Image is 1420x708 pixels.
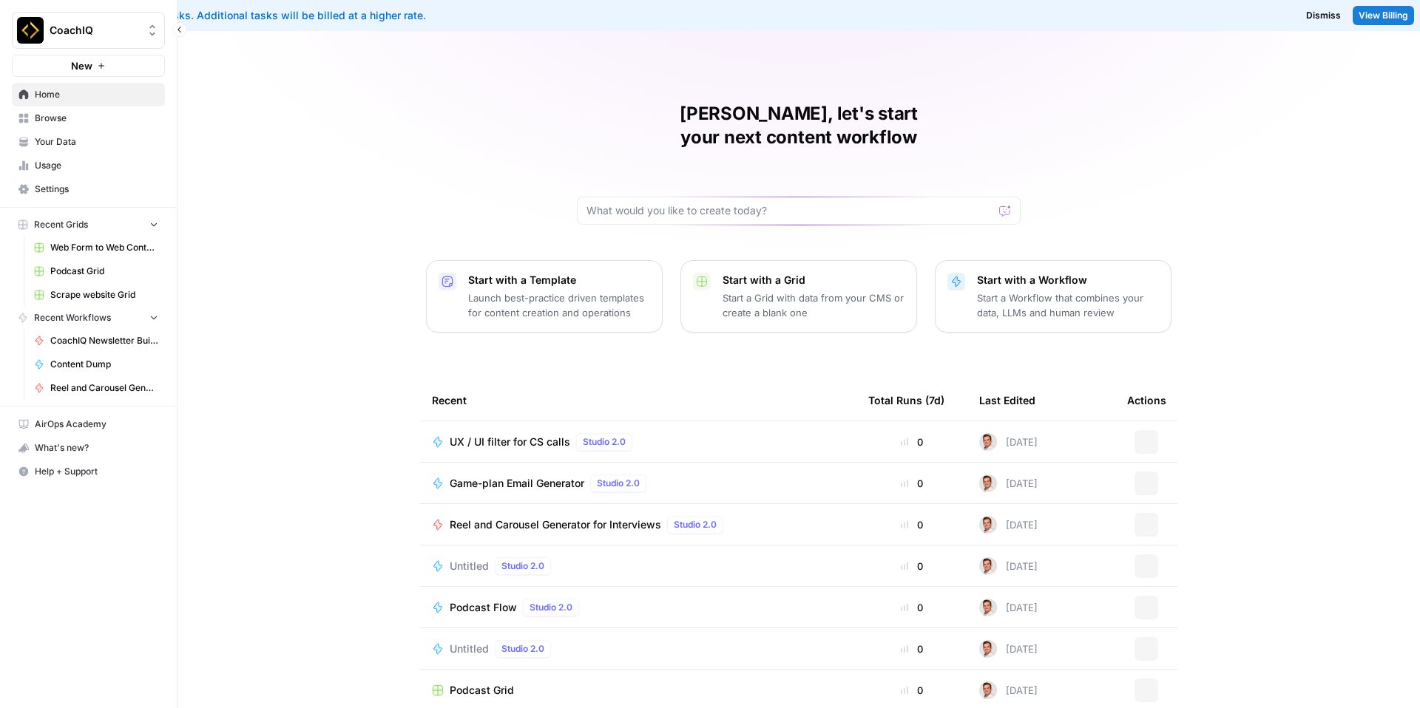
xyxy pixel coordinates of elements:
span: Untitled [450,641,489,656]
a: AirOps Academy [12,412,165,436]
p: Start with a Grid [723,273,905,287]
span: Untitled [450,559,489,573]
a: UntitledStudio 2.0 [432,557,845,575]
span: New [71,58,92,73]
a: UX / UI filter for CS callsStudio 2.0 [432,433,845,451]
span: Help + Support [35,465,158,478]
a: Browse [12,106,165,130]
img: iclt3c5rah9tov7rs62xbb7icb5d [979,433,997,451]
button: Recent Grids [12,214,165,236]
button: Recent Workflows [12,307,165,329]
p: Start with a Template [468,273,650,287]
img: iclt3c5rah9tov7rs62xbb7icb5d [979,640,997,658]
span: View Billing [1359,9,1408,22]
div: Actions [1127,380,1166,421]
span: Podcast Grid [50,265,158,278]
p: Start a Grid with data from your CMS or create a blank one [723,290,905,320]
button: Start with a WorkflowStart a Workflow that combines your data, LLMs and human review [935,260,1171,333]
span: Podcast Grid [450,683,514,698]
h1: [PERSON_NAME], let's start your next content workflow [577,102,1021,149]
span: Your Data [35,135,158,149]
span: Studio 2.0 [583,435,626,449]
a: Reel and Carousel Generator [27,376,165,400]
div: [DATE] [979,681,1038,699]
span: Home [35,88,158,101]
span: Content Dump [50,358,158,371]
a: Game-plan Email GeneratorStudio 2.0 [432,474,845,492]
span: Studio 2.0 [530,601,572,614]
span: Studio 2.0 [501,559,544,573]
a: UntitledStudio 2.0 [432,640,845,658]
span: Studio 2.0 [674,518,717,531]
p: Start with a Workflow [977,273,1159,287]
div: [DATE] [979,516,1038,534]
a: Podcast FlowStudio 2.0 [432,599,845,616]
div: [DATE] [979,474,1038,492]
span: Podcast Flow [450,600,517,615]
div: 0 [868,600,956,615]
a: Podcast Grid [27,259,165,283]
span: Reel and Carousel Generator [50,381,158,395]
img: CoachIQ Logo [17,17,44,44]
a: Reel and Carousel Generator for InterviewsStudio 2.0 [432,516,845,534]
a: Home [12,83,165,106]
span: Studio 2.0 [501,642,544,656]
span: Usage [35,159,158,172]
div: [DATE] [979,599,1038,616]
div: Last Edited [979,380,1035,421]
img: iclt3c5rah9tov7rs62xbb7icb5d [979,474,997,492]
a: Usage [12,154,165,177]
button: Help + Support [12,460,165,483]
button: What's new? [12,436,165,460]
img: iclt3c5rah9tov7rs62xbb7icb5d [979,681,997,699]
a: Scrape website Grid [27,283,165,307]
span: Reel and Carousel Generator for Interviews [450,517,661,532]
div: 0 [868,435,956,449]
span: Browse [35,112,158,125]
img: iclt3c5rah9tov7rs62xbb7icb5d [979,557,997,575]
a: Podcast Grid [432,683,845,698]
span: Studio 2.0 [597,477,640,490]
div: Recent [432,380,845,421]
span: CoachIQ [50,23,139,38]
p: Start a Workflow that combines your data, LLMs and human review [977,290,1159,320]
img: iclt3c5rah9tov7rs62xbb7icb5d [979,599,997,616]
div: 0 [868,559,956,573]
button: New [12,55,165,77]
span: Game-plan Email Generator [450,476,584,491]
div: [DATE] [979,557,1038,575]
input: What would you like to create today? [586,203,993,218]
span: Dismiss [1306,9,1341,22]
span: Settings [35,183,158,196]
div: What's new? [13,437,164,459]
span: Recent Grids [34,218,88,231]
img: iclt3c5rah9tov7rs62xbb7icb5d [979,516,997,534]
div: [DATE] [979,640,1038,658]
a: CoachIQ Newsletter Builder [27,329,165,353]
div: 0 [868,641,956,656]
div: You've used your included tasks. Additional tasks will be billed at a higher rate. [12,8,860,23]
span: Web Form to Web Content Grid [50,241,158,254]
span: Scrape website Grid [50,288,158,302]
a: Web Form to Web Content Grid [27,236,165,259]
div: 0 [868,476,956,491]
div: 0 [868,517,956,532]
a: View Billing [1353,6,1414,25]
button: Workspace: CoachIQ [12,12,165,49]
span: AirOps Academy [35,418,158,431]
div: Total Runs (7d) [868,380,944,421]
button: Dismiss [1300,6,1347,25]
button: Start with a TemplateLaunch best-practice driven templates for content creation and operations [426,260,663,333]
span: CoachIQ Newsletter Builder [50,334,158,347]
button: Start with a GridStart a Grid with data from your CMS or create a blank one [680,260,917,333]
a: Your Data [12,130,165,154]
a: Content Dump [27,353,165,376]
span: UX / UI filter for CS calls [450,435,570,449]
div: 0 [868,683,956,698]
span: Recent Workflows [34,311,111,324]
div: [DATE] [979,433,1038,451]
p: Launch best-practice driven templates for content creation and operations [468,290,650,320]
a: Settings [12,177,165,201]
